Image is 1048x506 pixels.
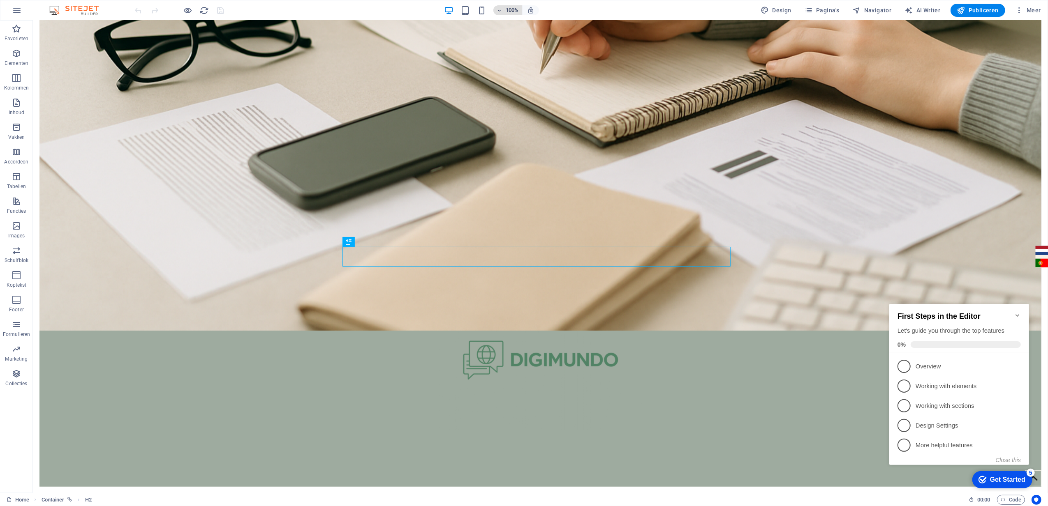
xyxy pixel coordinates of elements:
[12,20,135,28] h2: First Steps in the Editor
[805,6,840,14] span: Pagina's
[801,4,843,17] button: Pagina's
[5,35,28,42] p: Favorieten
[1032,495,1041,505] button: Usercentrics
[7,183,26,190] p: Tabellen
[506,5,519,15] h6: 100%
[12,49,25,55] span: 0%
[1012,4,1044,17] button: Meer
[47,5,109,15] img: Editor Logo
[849,4,895,17] button: Navigator
[104,184,139,191] div: Get Started
[3,64,143,84] li: Overview
[12,34,135,43] div: Let's guide you through the top features
[5,257,28,264] p: Schuifblok
[4,85,29,91] p: Kolommen
[3,123,143,143] li: Design Settings
[5,356,28,362] p: Marketing
[67,497,72,502] i: Dit element is gelinkt
[8,232,25,239] p: Images
[110,164,135,171] button: Close this
[85,495,92,505] span: Klik om te selecteren, dubbelklik om te bewerken
[200,6,209,15] i: Pagina opnieuw laden
[7,282,27,288] p: Koptekst
[761,6,791,14] span: Design
[9,109,25,116] p: Inhoud
[7,495,29,505] a: Klik om selectie op te heffen, dubbelklik om Pagina's te open
[757,4,795,17] button: Design
[9,306,24,313] p: Footer
[902,4,944,17] button: AI Writer
[86,179,146,196] div: Get Started 5 items remaining, 0% complete
[997,495,1025,505] button: Code
[951,4,1005,17] button: Publiceren
[128,20,135,26] div: Minimize checklist
[527,7,534,14] i: Stel bij het wijzigen van de grootte van de weergegeven website automatisch het juist zoomniveau ...
[3,103,143,123] li: Working with sections
[977,495,990,505] span: 00 00
[141,176,149,184] div: 5
[30,109,128,118] p: Working with sections
[30,70,128,78] p: Overview
[983,497,984,503] span: :
[42,495,92,505] nav: breadcrumb
[30,149,128,157] p: More helpful features
[905,6,941,14] span: AI Writer
[969,495,990,505] h6: Sessietijd
[853,6,892,14] span: Navigator
[5,380,27,387] p: Collecties
[1015,6,1041,14] span: Meer
[493,5,523,15] button: 100%
[3,331,30,338] p: Formulieren
[7,208,26,214] p: Functies
[42,495,65,505] span: Klik om te selecteren, dubbelklik om te bewerken
[8,134,25,140] p: Vakken
[30,90,128,98] p: Working with elements
[757,4,795,17] div: Design (Ctrl+Alt+Y)
[957,6,999,14] span: Publiceren
[4,159,28,165] p: Accordeon
[3,84,143,103] li: Working with elements
[3,143,143,163] li: More helpful features
[1001,495,1021,505] span: Code
[30,129,128,138] p: Design Settings
[5,60,28,67] p: Elementen
[183,5,193,15] button: Klik hier om de voorbeeldmodus te verlaten en verder te gaan met bewerken
[199,5,209,15] button: reload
